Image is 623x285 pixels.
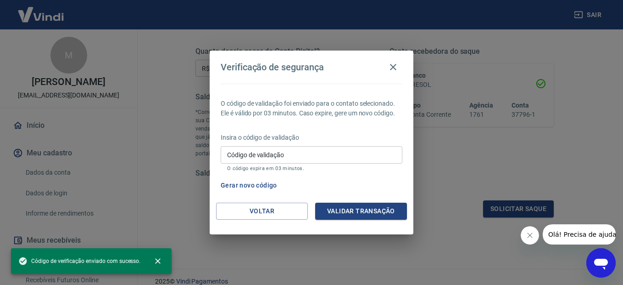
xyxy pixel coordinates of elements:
[227,165,396,171] p: O código expira em 03 minutos.
[217,177,281,194] button: Gerar novo código
[521,226,539,245] iframe: Fechar mensagem
[216,203,308,220] button: Voltar
[586,248,616,278] iframe: Botão para abrir a janela de mensagens
[18,256,140,266] span: Código de verificação enviado com sucesso.
[543,224,616,245] iframe: Mensagem da empresa
[315,203,407,220] button: Validar transação
[221,133,402,142] p: Insira o código de validação
[221,99,402,118] p: O código de validação foi enviado para o contato selecionado. Ele é válido por 03 minutos. Caso e...
[148,251,168,271] button: close
[221,62,324,73] h4: Verificação de segurança
[6,6,77,14] span: Olá! Precisa de ajuda?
